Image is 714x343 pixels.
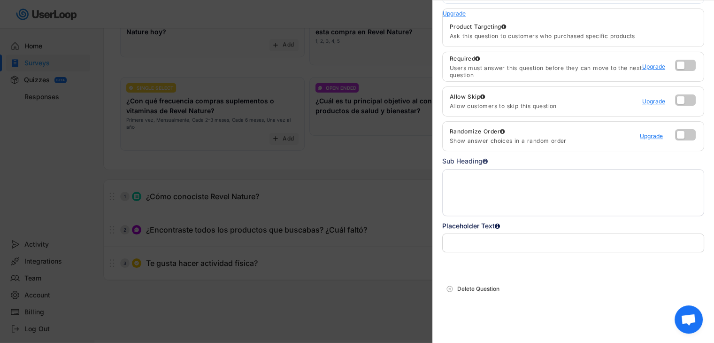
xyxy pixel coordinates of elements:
[640,133,668,139] div: Upgrade
[450,23,704,31] div: Product Targeting
[450,64,642,79] div: Users must answer this question before they can move to the next question
[642,97,670,106] a: Upgrade
[442,221,704,231] div: Placeholder Text
[640,132,668,141] a: Upgrade
[642,99,670,104] div: Upgrade
[443,9,471,18] a: Upgrade
[642,64,670,70] div: Upgrade
[457,285,700,293] div: Delete Question
[450,137,640,145] div: Show answer choices in a random order
[450,102,642,110] div: Allow customers to skip this question
[450,93,485,101] div: Allow Skip
[443,11,471,16] div: Upgrade
[642,62,670,71] a: Upgrade
[450,128,505,135] div: Randomize Order
[450,55,480,62] div: Required
[450,32,704,40] div: Ask this question to customers who purchased specific products
[442,156,488,166] div: Sub Heading
[675,305,703,334] div: Chat abierto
